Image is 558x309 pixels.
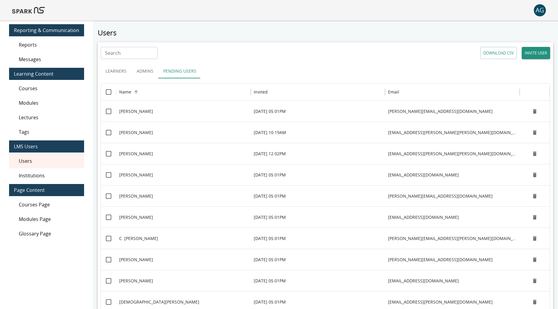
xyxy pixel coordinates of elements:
button: Admins [131,64,158,78]
svg: Remove [532,235,538,242]
span: Messages [19,56,79,63]
div: Reporting & Communication [9,24,84,36]
svg: Remove [532,130,538,136]
div: Messages [9,52,84,67]
div: abhijeet.kapoor@nih.gov [385,100,520,122]
div: Courses [9,81,84,96]
button: Delete [530,234,539,243]
button: Sort [400,88,408,96]
div: allen.kaasik@ut.ee [385,185,520,206]
svg: Remove [532,257,538,263]
h5: Users [98,28,553,38]
div: Courses Page [9,197,84,212]
div: carmen@sparkns.org [385,249,520,270]
div: Institutions [9,168,84,183]
p: [DATE] 10:19AM [254,130,286,136]
p: [DATE] 05:01PM [254,214,286,220]
span: Lectures [19,114,79,121]
svg: Remove [532,172,538,178]
span: LMS Users [14,143,79,150]
p: [PERSON_NAME] [119,172,153,178]
div: chtzoulis@gmail.com [385,270,520,291]
button: Learners [101,64,131,78]
img: Logo of SPARK at Stanford [12,3,45,18]
span: Page Content [14,186,79,194]
div: Reports [9,38,84,52]
span: Learning Content [14,70,79,77]
button: Delete [530,170,539,179]
button: Pending Users [158,64,201,78]
button: Sort [132,88,140,96]
button: account of current user [534,4,546,16]
p: [PERSON_NAME] [119,257,153,263]
span: Institutions [19,172,79,179]
svg: Remove [532,108,538,114]
div: Learning Content [9,68,84,80]
button: Delete [530,255,539,264]
p: [PERSON_NAME] [119,108,153,114]
div: user types [101,64,550,78]
p: [PERSON_NAME] [119,151,153,157]
svg: Remove [532,214,538,220]
button: Delete [530,192,539,201]
div: Name [119,89,131,95]
div: alexander.boecker@med.uni-goettingen.de [385,228,520,249]
p: [DATE] 05:01PM [254,299,286,305]
p: [PERSON_NAME] [119,130,153,136]
button: Delete [530,149,539,158]
span: Reporting & Communication [14,27,79,34]
nav: main [9,21,84,243]
p: C. [PERSON_NAME] [119,235,158,242]
span: Modules [19,99,79,107]
p: [DATE] 05:01PM [254,193,286,199]
button: Sort [268,88,277,96]
svg: Remove [532,278,538,284]
p: [DATE] 05:01PM [254,257,286,263]
button: Invite user [522,47,550,59]
span: Modules Page [19,215,79,223]
div: LMS Users [9,140,84,153]
button: Delete [530,128,539,137]
p: [DATE] 12:02PM [254,151,286,157]
p: [DEMOGRAPHIC_DATA][PERSON_NAME] [119,299,199,305]
svg: Remove [532,151,538,157]
svg: Remove [532,193,538,199]
div: Users [9,154,84,168]
p: [DATE] 05:01PM [254,108,286,114]
button: Delete [530,107,539,116]
div: Tags [9,125,84,139]
p: [PERSON_NAME] [119,193,153,199]
p: [PERSON_NAME] [119,214,153,220]
p: [DATE] 05:01PM [254,172,286,178]
div: Email [388,89,399,95]
div: khoru001@umn.edu [385,164,520,185]
span: Users [19,157,79,165]
span: Glossary Page [19,230,79,237]
div: adriana.ann.garcia+Aug22test@gmail.com [385,143,520,164]
div: Lectures [9,110,84,125]
span: Courses Page [19,201,79,208]
p: [DATE] 05:01PM [254,278,286,284]
div: Page Content [9,184,84,196]
div: Modules [9,96,84,110]
span: Reports [19,41,79,48]
button: Delete [530,213,539,222]
p: [DATE] 05:01PM [254,235,286,242]
p: [PERSON_NAME] [119,278,153,284]
div: apoulos@albany.edu [385,206,520,228]
button: Download CSV [480,47,517,59]
div: Modules Page [9,212,84,226]
div: AG [534,4,546,16]
span: Tags [19,128,79,136]
span: Courses [19,85,79,92]
svg: Remove [532,299,538,305]
h6: Invited [254,89,268,95]
div: Glossary Page [9,226,84,241]
button: Delete [530,297,539,307]
div: adriana.ann.garcia+Aug20test@gmail.com [385,122,520,143]
button: Delete [530,276,539,285]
